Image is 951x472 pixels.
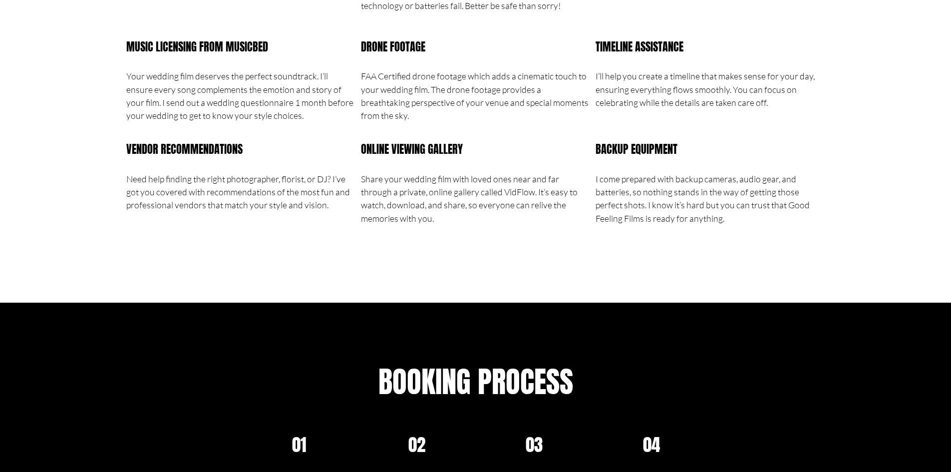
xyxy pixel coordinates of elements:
[596,172,825,225] p: I come prepared with backup cameras, audio gear, and batteries, so nothing stands in the way of g...
[126,40,355,53] h4: Music Licensing from Musicbed
[596,143,825,156] h4: Backup Equipment
[126,366,825,397] h2: Booking process
[625,435,678,455] h3: 04
[508,435,561,455] h3: 03
[361,143,590,156] h4: Online Viewing Gallery
[596,69,825,109] p: I’ll help you create a timeline that makes sense for your day, ensuring everything flows smoothly...
[390,435,444,455] h3: 02
[596,40,825,53] h4: Timeline Assistance
[273,435,326,455] h3: 01
[126,69,355,122] p: Your wedding film deserves the perfect soundtrack. I’ll ensure every song complements the emotion...
[126,172,355,212] p: Need help finding the right photographer, florist, or DJ? I’ve got you covered with recommendatio...
[126,143,355,156] h4: Vendor recommendations
[361,40,590,53] h4: Drone Footage
[361,172,590,225] p: Share your wedding film with loved ones near and far through a private, online gallery called Vid...
[361,69,590,122] p: FAA Certified drone footage which adds a cinematic touch to your wedding film. The drone footage ...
